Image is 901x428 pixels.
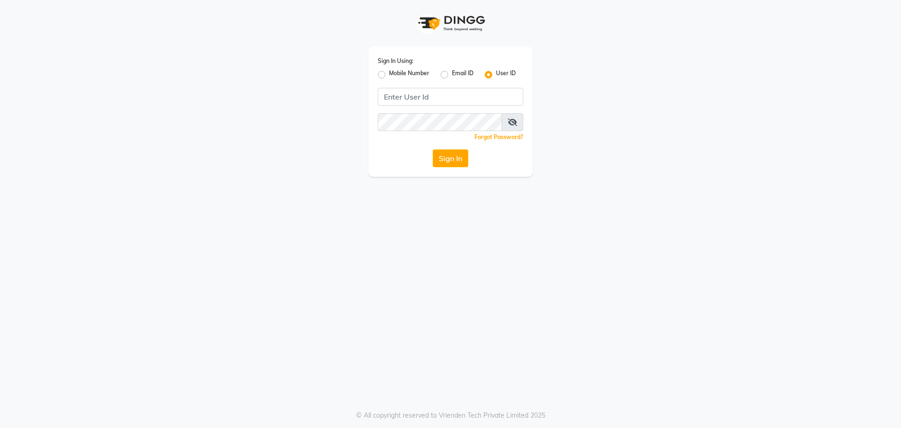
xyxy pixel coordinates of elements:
input: Username [378,88,523,106]
a: Forgot Password? [474,133,523,140]
label: Email ID [452,69,473,80]
label: Mobile Number [389,69,429,80]
img: logo1.svg [413,9,488,37]
input: Username [378,113,502,131]
label: User ID [496,69,516,80]
button: Sign In [433,149,468,167]
label: Sign In Using: [378,57,413,65]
